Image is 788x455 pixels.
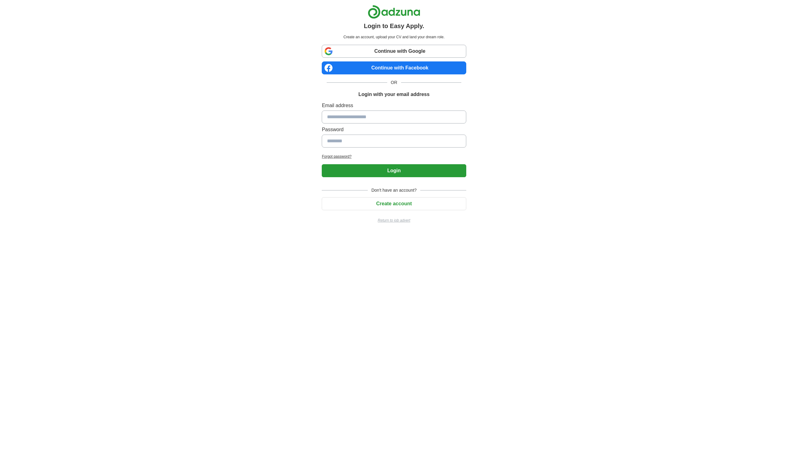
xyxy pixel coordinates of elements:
a: Continue with Google [322,45,466,58]
label: Email address [322,102,466,109]
span: Don't have an account? [368,187,421,194]
p: Create an account, upload your CV and land your dream role. [323,34,465,40]
h1: Login to Easy Apply. [364,21,424,31]
a: Continue with Facebook [322,61,466,74]
a: Forgot password? [322,154,466,159]
h1: Login with your email address [358,91,430,98]
a: Return to job advert [322,218,466,223]
a: Create account [322,201,466,206]
span: OR [387,79,401,86]
label: Password [322,126,466,133]
img: Adzuna logo [368,5,420,19]
button: Login [322,164,466,177]
button: Create account [322,197,466,210]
